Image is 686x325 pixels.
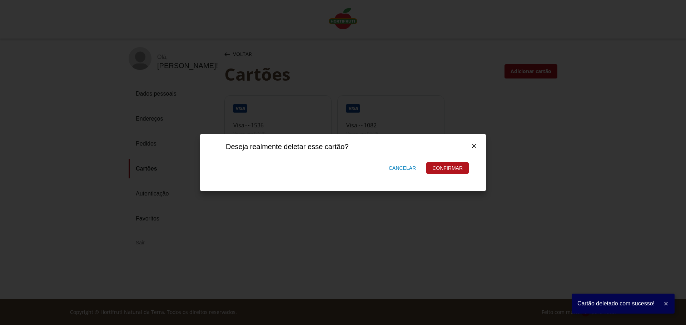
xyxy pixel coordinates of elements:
div: Confirmar [427,163,468,173]
button: Confirmar [426,162,469,174]
button: Cancelar [383,162,422,174]
div: Cartão deletado com sucesso! [577,299,660,308]
span: Deseja realmente deletar esse cartão? [217,134,357,159]
div: Cancelar [383,164,422,172]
